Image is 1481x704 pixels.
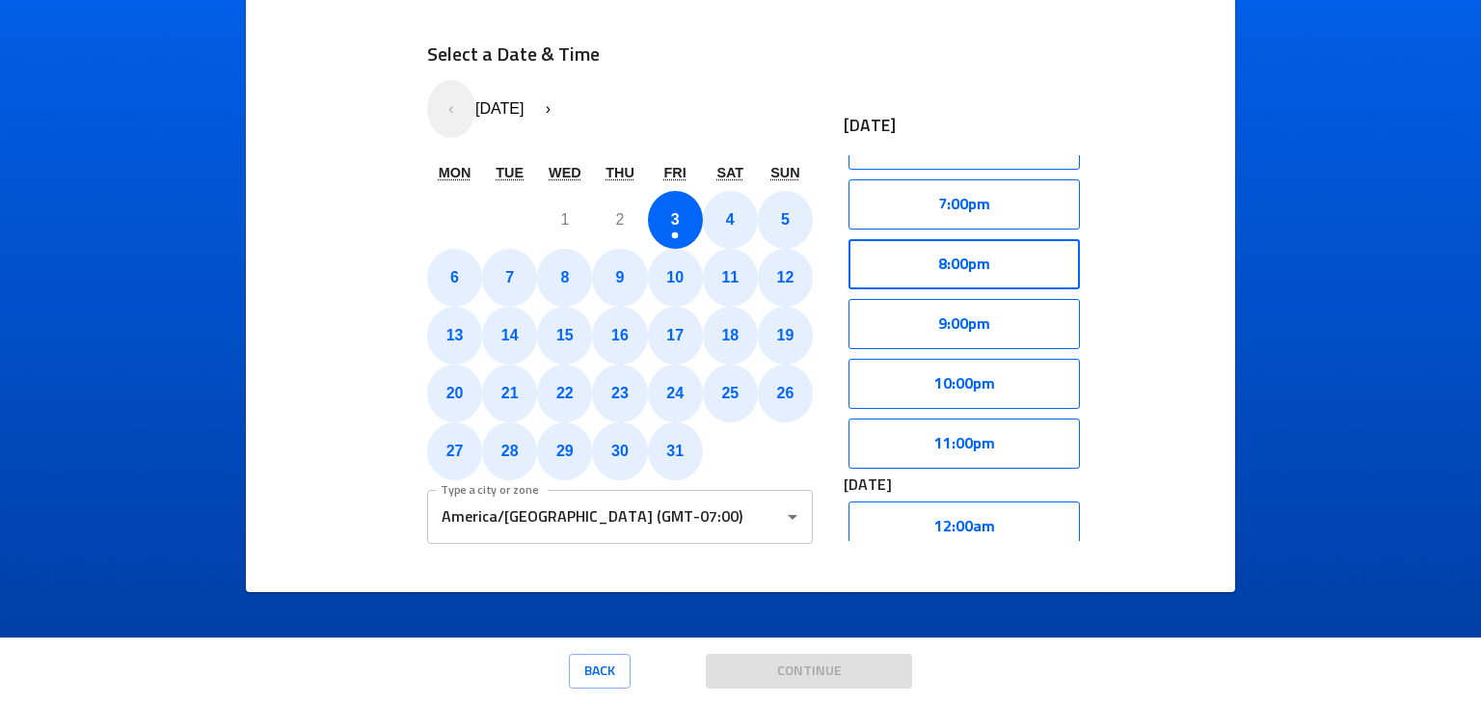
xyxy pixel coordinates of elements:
[844,474,1085,497] div: [DATE]
[446,385,464,401] abbr: October 20, 2025
[427,249,482,307] button: October 6, 2025
[556,327,574,343] abbr: October 15, 2025
[501,443,519,459] abbr: October 28, 2025
[446,443,464,459] abbr: October 27, 2025
[848,359,1080,409] button: 10:00pm
[482,365,537,422] button: October 21, 2025
[611,327,629,343] abbr: October 16, 2025
[427,307,482,365] button: October 13, 2025
[537,249,592,307] button: October 8, 2025
[770,165,799,180] abbr: Sunday
[648,307,703,365] button: October 17, 2025
[703,249,758,307] button: October 11, 2025
[592,307,647,365] button: October 16, 2025
[505,269,514,285] abbr: October 7, 2025
[758,191,813,249] button: October 5, 2025
[666,269,684,285] abbr: October 10, 2025
[501,327,519,343] abbr: October 14, 2025
[716,165,743,180] abbr: Saturday
[537,191,592,249] button: October 1, 2025
[501,385,519,401] abbr: October 21, 2025
[427,422,482,480] button: October 27, 2025
[848,239,1080,289] button: 8:00pm
[758,365,813,422] button: October 26, 2025
[446,327,464,343] abbr: October 13, 2025
[450,269,459,285] abbr: October 6, 2025
[848,179,1080,230] button: 7:00pm
[482,249,537,307] button: October 7, 2025
[758,249,813,307] button: October 12, 2025
[524,80,572,138] button: ›
[648,422,703,480] button: October 31, 2025
[556,443,574,459] abbr: October 29, 2025
[648,365,703,422] button: October 24, 2025
[703,307,758,365] button: October 18, 2025
[616,269,625,285] abbr: October 9, 2025
[556,385,574,401] abbr: October 22, 2025
[648,191,703,249] button: October 3, 2025
[664,165,687,180] abbr: Friday
[848,299,1080,349] button: 9:00pm
[848,419,1080,469] button: 11:00pm
[844,114,1085,139] p: [DATE]
[616,211,625,228] abbr: October 2, 2025
[777,327,794,343] abbr: October 19, 2025
[537,422,592,480] button: October 29, 2025
[606,165,634,180] abbr: Thursday
[721,385,739,401] abbr: October 25, 2025
[592,365,647,422] button: October 23, 2025
[496,165,524,180] abbr: Tuesday
[427,80,475,138] button: ‹
[779,503,806,530] button: Open
[439,165,471,180] abbr: Monday
[592,191,647,249] button: October 2, 2025
[648,249,703,307] button: October 10, 2025
[758,307,813,365] button: October 19, 2025
[427,40,813,70] h6: Select a Date & Time
[560,211,569,228] abbr: October 1, 2025
[549,165,581,180] abbr: Wednesday
[726,211,735,228] abbr: October 4, 2025
[703,365,758,422] button: October 25, 2025
[777,269,794,285] abbr: October 12, 2025
[721,269,739,285] abbr: October 11, 2025
[781,211,790,228] abbr: October 5, 2025
[666,327,684,343] abbr: October 17, 2025
[703,191,758,249] button: October 4, 2025
[537,307,592,365] button: October 15, 2025
[427,365,482,422] button: October 20, 2025
[671,211,680,228] abbr: October 3, 2025
[482,307,537,365] button: October 14, 2025
[721,327,739,343] abbr: October 18, 2025
[482,422,537,480] button: October 28, 2025
[537,365,592,422] button: October 22, 2025
[592,422,647,480] button: October 30, 2025
[666,385,684,401] abbr: October 24, 2025
[611,385,629,401] abbr: October 23, 2025
[611,443,629,459] abbr: October 30, 2025
[848,501,1080,552] button: 12:00am
[666,443,684,459] abbr: October 31, 2025
[592,249,647,307] button: October 9, 2025
[560,269,569,285] abbr: October 8, 2025
[777,385,794,401] abbr: October 26, 2025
